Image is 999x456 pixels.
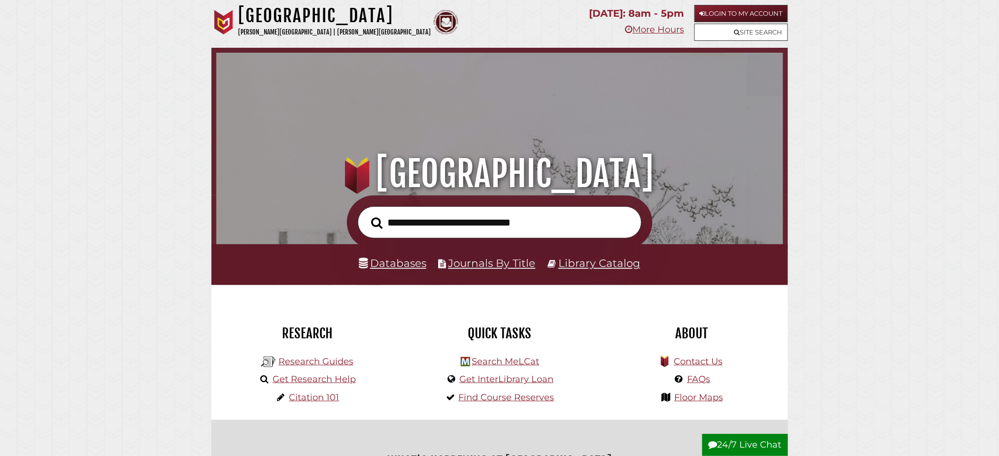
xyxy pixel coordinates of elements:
img: Calvin Theological Seminary [434,10,458,34]
h2: Research [219,325,396,342]
a: Search MeLCat [472,356,539,367]
h1: [GEOGRAPHIC_DATA] [239,5,431,27]
a: Databases [359,257,426,269]
a: Library Catalog [558,257,640,269]
a: Site Search [694,24,788,41]
h2: Quick Tasks [411,325,588,342]
a: Research Guides [278,356,353,367]
p: [DATE]: 8am - 5pm [589,5,684,22]
a: Get Research Help [273,374,356,385]
h1: [GEOGRAPHIC_DATA] [231,152,768,195]
a: Login to My Account [694,5,788,22]
a: Citation 101 [289,392,340,403]
a: Get InterLibrary Loan [459,374,553,385]
a: Floor Maps [674,392,723,403]
i: Search [372,217,383,229]
p: [PERSON_NAME][GEOGRAPHIC_DATA] | [PERSON_NAME][GEOGRAPHIC_DATA] [239,27,431,38]
img: Hekman Library Logo [461,357,470,366]
a: More Hours [625,24,684,35]
a: Find Course Reserves [459,392,554,403]
a: Contact Us [674,356,723,367]
a: Journals By Title [448,257,536,269]
img: Calvin University [211,10,236,34]
img: Hekman Library Logo [261,355,276,369]
a: FAQs [687,374,710,385]
button: Search [367,214,388,232]
h2: About [603,325,781,342]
